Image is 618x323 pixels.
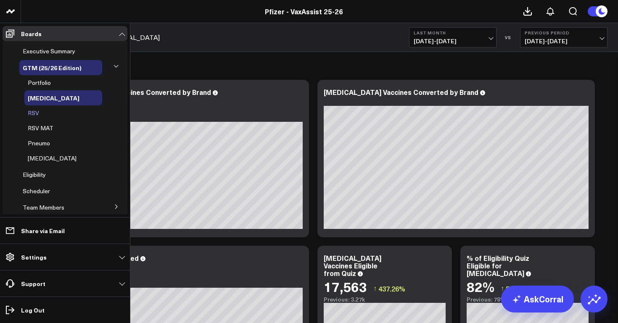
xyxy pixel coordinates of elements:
[28,125,53,131] a: RSV MAT
[23,48,75,55] a: Executive Summary
[373,283,377,294] span: ↑
[501,35,516,40] div: VS
[23,203,64,211] span: Team Members
[28,139,50,147] span: Pneumo
[525,30,603,35] b: Previous Period
[28,110,39,116] a: RSV
[23,204,64,211] a: Team Members
[324,87,478,97] div: [MEDICAL_DATA] Vaccines Converted by Brand
[21,280,45,287] p: Support
[265,7,343,16] a: Pfizer - VaxAssist 25-26
[28,94,79,102] span: [MEDICAL_DATA]
[23,64,82,71] a: GTM (25/26 Edition)
[23,47,75,55] span: Executive Summary
[324,279,367,294] div: 17,563
[21,30,42,37] p: Boards
[501,283,504,294] span: ↑
[28,155,77,162] a: [MEDICAL_DATA]
[501,286,574,312] a: AskCorral
[28,79,51,86] a: Portfolio
[506,284,525,293] span: 5.13%
[520,27,607,47] button: Previous Period[DATE]-[DATE]
[104,33,160,42] a: [MEDICAL_DATA]
[467,279,494,294] div: 82%
[28,79,51,87] span: Portfolio
[23,188,50,194] a: Scheduler
[28,109,39,117] span: RSV
[21,227,65,234] p: Share via Email
[23,63,82,72] span: GTM (25/26 Edition)
[21,254,47,260] p: Settings
[23,187,50,195] span: Scheduler
[28,95,79,101] a: [MEDICAL_DATA]
[467,253,529,278] div: % of Eligibility Quiz Eligible for [MEDICAL_DATA]
[28,154,77,162] span: [MEDICAL_DATA]
[23,171,46,179] span: Eligibility
[414,30,492,35] b: Last Month
[23,171,46,178] a: Eligibility
[525,38,603,45] span: [DATE] - [DATE]
[38,281,303,288] div: Previous: 145
[414,38,492,45] span: [DATE] - [DATE]
[38,115,303,122] div: Previous: 222
[21,307,45,313] p: Log Out
[28,124,53,132] span: RSV MAT
[378,284,405,293] span: 437.26%
[467,296,589,303] div: Previous: 78%
[3,302,127,318] a: Log Out
[324,253,381,278] div: [MEDICAL_DATA] Vaccines Eligible from Quiz
[324,296,446,303] div: Previous: 3.27k
[409,27,497,47] button: Last Month[DATE]-[DATE]
[28,140,50,147] a: Pneumo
